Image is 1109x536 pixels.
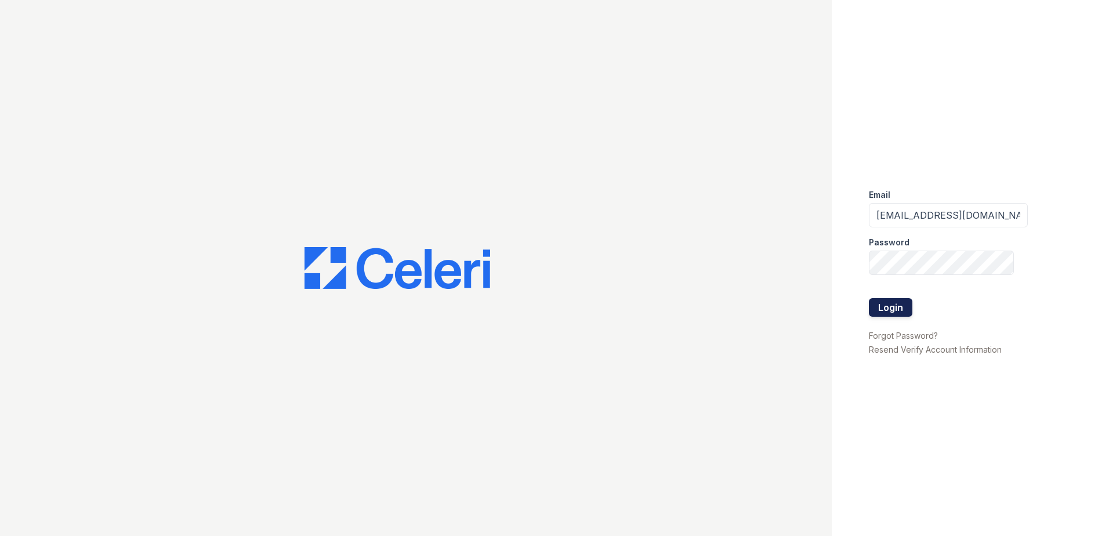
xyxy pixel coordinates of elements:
[869,345,1002,354] a: Resend Verify Account Information
[869,189,890,201] label: Email
[869,237,909,248] label: Password
[305,247,490,289] img: CE_Logo_Blue-a8612792a0a2168367f1c8372b55b34899dd931a85d93a1a3d3e32e68fde9ad4.png
[869,331,938,341] a: Forgot Password?
[869,298,912,317] button: Login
